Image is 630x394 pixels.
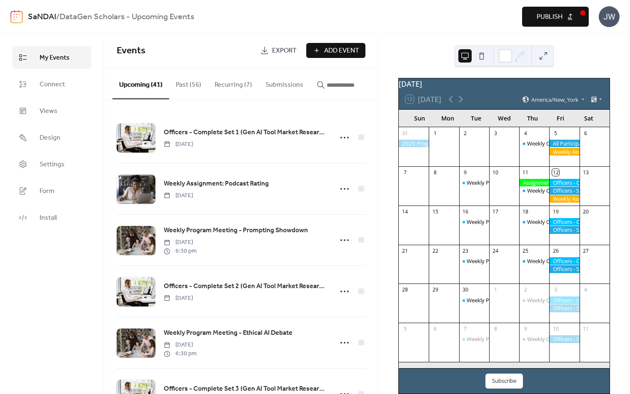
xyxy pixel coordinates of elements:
div: JW [599,6,620,27]
div: 31 [402,130,409,137]
div: Officers - Submit Weekly Time Sheet [549,335,579,343]
a: Weekly Program Meeting - Prompting Showdown [164,225,308,236]
div: 15 [432,208,439,215]
div: 24 [492,247,499,254]
div: Weekly Office Hours [527,187,577,194]
div: Fri [547,110,575,127]
div: Thu [518,110,547,127]
span: [DATE] [164,238,197,247]
div: 21 [402,247,409,254]
div: 9 [522,326,529,333]
div: 4 [522,130,529,137]
div: 1 [432,130,439,137]
span: Officers - Complete Set 2 (Gen AI Tool Market Research Micro-job) [164,281,328,291]
span: Events [117,42,145,60]
button: Past (56) [169,68,208,98]
a: Connect [12,73,91,95]
a: Officers - Complete Set 1 (Gen AI Tool Market Research Micro-job) [164,127,328,138]
button: Upcoming (41) [112,68,169,99]
div: Weekly Program Meeting [467,335,529,343]
div: 3 [492,130,499,137]
div: Tue [462,110,490,127]
div: Weekly Program Meeting [467,296,529,304]
div: Weekly Office Hours [527,257,577,265]
div: 13 [582,169,589,176]
div: Weekly Assignment: Podcast Rating [549,195,579,203]
div: 8 [432,169,439,176]
div: Weekly Program Meeting - Prompting Showdown [467,218,589,226]
span: 6:30 pm [164,349,197,358]
a: Settings [12,153,91,176]
div: [DATE] [399,78,610,89]
div: Weekly Office Hours [519,218,549,226]
div: Weekly Program Meeting - Ethical AI Debate [467,257,575,265]
div: 6 [432,326,439,333]
span: [DATE] [164,341,197,349]
button: Subscribe [485,374,523,389]
div: 7 [402,169,409,176]
div: 17 [492,208,499,215]
span: Weekly Program Meeting - Prompting Showdown [164,226,308,236]
button: Submissions [259,68,310,98]
div: Weekly Office Hours [519,187,549,194]
div: 28 [402,286,409,294]
span: Views [40,106,57,116]
div: Weekly Program Meeting - Ethical AI Debate [459,257,489,265]
div: Weekly Program Meeting [459,335,489,343]
div: Sat [575,110,603,127]
span: Publish [537,12,562,22]
div: Officers - Submit Weekly Time Sheet [549,187,579,194]
a: Export [254,43,303,58]
span: [DATE] [164,140,193,149]
div: Weekly Office Hours [527,335,577,343]
div: 19 [552,208,559,215]
span: Connect [40,80,65,90]
div: 20 [582,208,589,215]
b: / [56,9,60,25]
div: 3 [552,286,559,294]
div: Officers - Complete Set 2 (Gen AI Tool Market Research Micro-job) [549,218,579,226]
div: 12 [552,169,559,176]
button: Publish [522,7,589,27]
a: Weekly Program Meeting - Ethical AI Debate [164,328,292,339]
div: Weekly Program Meeting [459,179,489,186]
div: 10 [492,169,499,176]
div: 1 [492,286,499,294]
div: 7 [462,326,469,333]
div: 29 [432,286,439,294]
div: Mon [434,110,462,127]
div: Wed [490,110,518,127]
span: Design [40,133,60,143]
div: Officers - Submit Weekly Time Sheet [549,226,579,233]
a: My Events [12,46,91,69]
div: 2025 Program Enrollment Period [399,140,429,147]
div: All Participants - Complete Program Assessment Exam [549,140,579,147]
div: 27 [582,247,589,254]
span: Form [40,186,55,196]
div: 5 [402,326,409,333]
div: Weekly Office Hours [519,257,549,265]
a: Weekly Assignment: Podcast Rating [164,178,269,189]
div: 25 [522,247,529,254]
span: Export [272,46,297,56]
span: [DATE] [164,191,193,200]
a: Form [12,180,91,202]
div: Assignment Due: Refined LinkedIn Account [519,179,549,186]
b: DataGen Scholars - Upcoming Events [60,9,194,25]
a: Officers - Complete Set 2 (Gen AI Tool Market Research Micro-job) [164,281,328,292]
span: My Events [40,53,70,63]
button: Recurring (7) [208,68,259,98]
div: Weekly Office Hours [519,296,549,304]
div: Weekly Assignment: Officers - Check Emails For Next Payment Amounts [549,148,579,156]
button: Add Event [306,43,365,58]
div: 2 [522,286,529,294]
div: 14 [402,208,409,215]
a: SaNDAI [28,9,56,25]
span: 6:30 pm [164,247,197,256]
div: 4 [582,286,589,294]
span: America/New_York [531,97,578,102]
div: Weekly Office Hours [527,140,577,147]
div: 9 [462,169,469,176]
div: 10 [552,326,559,333]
